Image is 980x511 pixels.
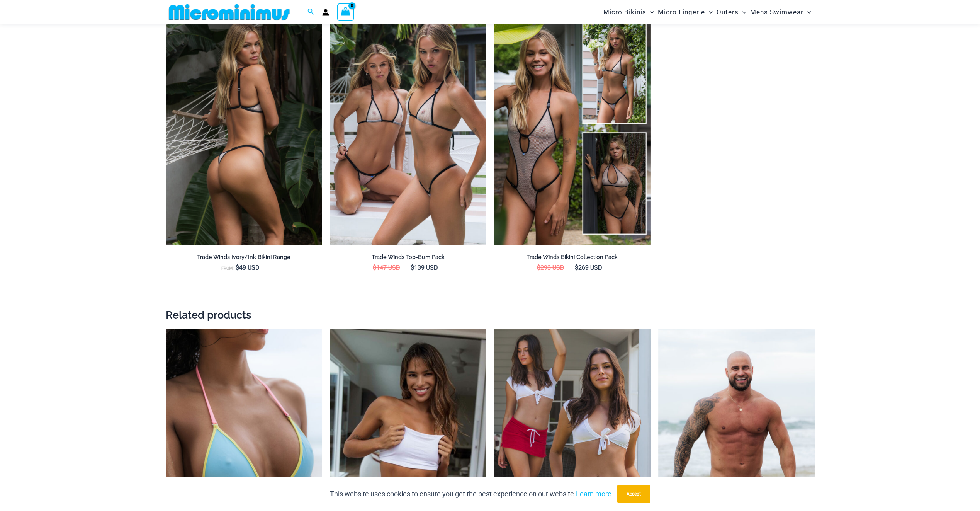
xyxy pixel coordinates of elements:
[330,254,486,264] a: Trade Winds Top-Bum Pack
[748,2,813,22] a: Mens SwimwearMenu ToggleMenu Toggle
[166,254,322,261] h2: Trade Winds Ivory/Ink Bikini Range
[411,264,414,271] span: $
[166,10,322,245] img: Trade Winds IvoryInk 384 Top 469 Thong 03
[600,1,815,23] nav: Site Navigation
[658,2,705,22] span: Micro Lingerie
[739,2,746,22] span: Menu Toggle
[575,264,578,271] span: $
[236,264,239,271] span: $
[705,2,713,22] span: Menu Toggle
[646,2,654,22] span: Menu Toggle
[330,254,486,261] h2: Trade Winds Top-Bum Pack
[494,254,651,264] a: Trade Winds Bikini Collection Pack
[337,3,355,21] a: View Shopping Cart, empty
[494,10,651,245] img: Collection Pack (1)
[617,485,650,503] button: Accept
[330,488,611,500] p: This website uses cookies to ensure you get the best experience on our website.
[715,2,748,22] a: OutersMenu ToggleMenu Toggle
[576,490,611,498] a: Learn more
[717,2,739,22] span: Outers
[221,266,234,271] span: From:
[166,10,322,245] a: Trade Winds IvoryInk 384 Top 453 Micro 04Trade Winds IvoryInk 384 Top 469 Thong 03Trade Winds Ivo...
[537,264,564,271] bdi: 293 USD
[575,264,602,271] bdi: 269 USD
[166,254,322,264] a: Trade Winds Ivory/Ink Bikini Range
[166,308,815,322] h2: Related products
[656,2,715,22] a: Micro LingerieMenu ToggleMenu Toggle
[803,2,811,22] span: Menu Toggle
[373,264,376,271] span: $
[537,264,540,271] span: $
[750,2,803,22] span: Mens Swimwear
[601,2,656,22] a: Micro BikinisMenu ToggleMenu Toggle
[373,264,400,271] bdi: 147 USD
[494,10,651,245] a: Collection Pack (1)Trade Winds IvoryInk 317 Top 469 Thong 11Trade Winds IvoryInk 317 Top 469 Thon...
[236,264,260,271] bdi: 49 USD
[494,254,651,261] h2: Trade Winds Bikini Collection Pack
[411,264,438,271] bdi: 139 USD
[330,10,486,245] img: Top Bum Pack (1)
[166,3,293,21] img: MM SHOP LOGO FLAT
[322,9,329,16] a: Account icon link
[603,2,646,22] span: Micro Bikinis
[330,10,486,245] a: Top Bum Pack (1)Trade Winds IvoryInk 317 Top 453 Micro 03Trade Winds IvoryInk 317 Top 453 Micro 03
[307,7,314,17] a: Search icon link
